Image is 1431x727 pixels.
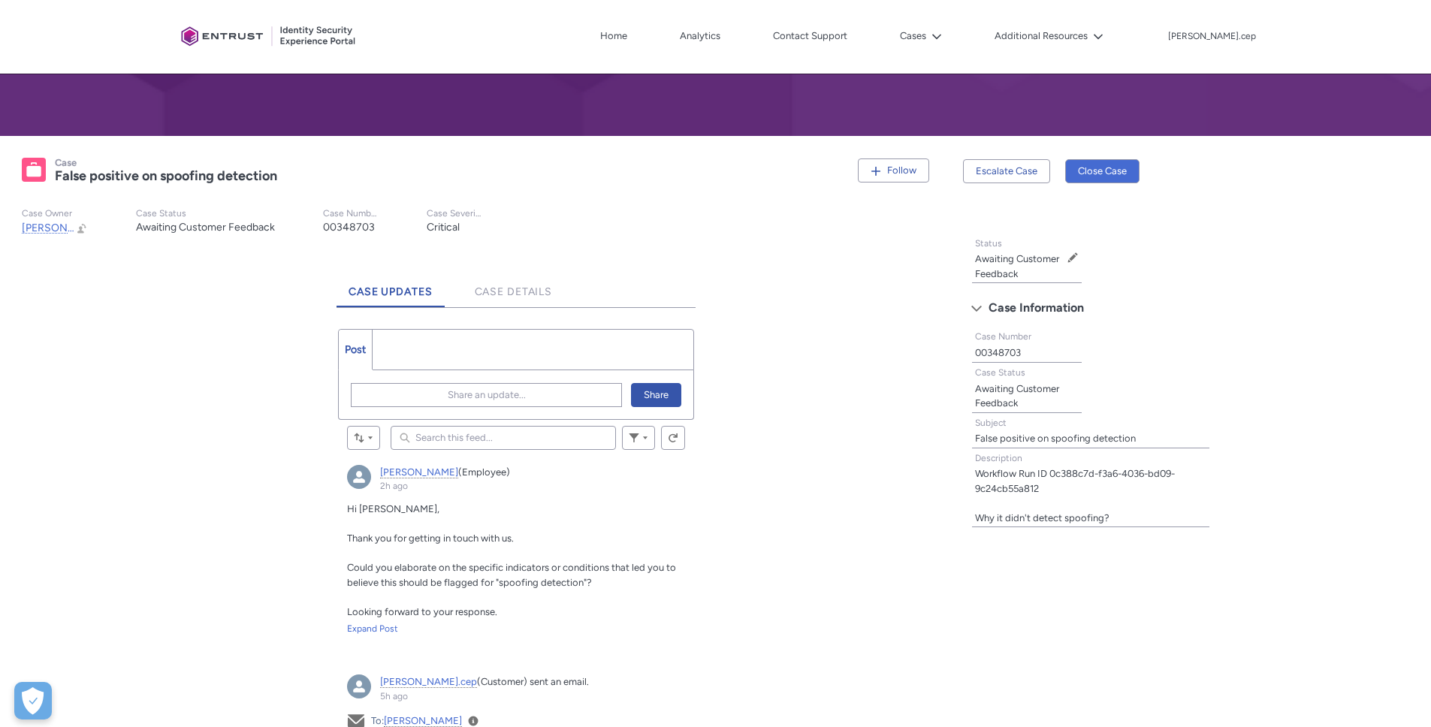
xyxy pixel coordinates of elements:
[975,453,1022,463] span: Description
[477,676,589,687] span: (Customer) sent an email.
[991,25,1107,47] button: Additional Resources
[349,285,433,298] span: Case Updates
[14,682,52,719] div: Cookie Preferences
[975,253,1059,279] lightning-formatted-text: Awaiting Customer Feedback
[76,222,88,234] button: Change Owner
[347,622,685,635] a: Expand Post
[337,266,445,307] a: Case Updates
[380,481,408,491] a: 2h ago
[887,164,916,176] span: Follow
[975,331,1031,342] span: Case Number
[14,682,52,719] button: Open Preferences
[339,330,373,370] a: Post
[427,221,460,234] lightning-formatted-text: Critical
[347,562,676,588] span: Could you elaborate on the specific indicators or conditions that led you to believe this should ...
[371,715,462,727] span: To:
[347,465,371,489] div: Mayank
[427,208,482,219] p: Case Severity
[347,674,371,698] img: alex.cep
[380,676,477,688] a: [PERSON_NAME].cep
[380,466,458,478] a: [PERSON_NAME]
[448,384,526,406] span: Share an update...
[347,465,371,489] img: External User - Mayank (null)
[989,297,1084,319] span: Case Information
[22,208,88,219] p: Case Owner
[1167,28,1257,43] button: User Profile alex.cep
[631,383,681,407] button: Share
[380,691,408,701] a: 5h ago
[963,159,1050,183] button: Escalate Case
[1067,252,1079,264] button: Edit Status
[596,25,631,47] a: Home
[975,238,1002,249] span: Status
[475,285,553,298] span: Case Details
[323,208,379,219] p: Case Number
[347,606,497,617] span: Looking forward to your response.
[323,221,375,234] lightning-formatted-text: 00348703
[136,221,275,234] lightning-formatted-text: Awaiting Customer Feedback
[975,347,1021,358] lightning-formatted-text: 00348703
[338,329,694,420] div: Chatter Publisher
[1065,159,1140,183] button: Close Case
[384,715,462,727] a: [PERSON_NAME]
[463,266,565,307] a: Case Details
[351,383,622,407] button: Share an update...
[858,158,929,183] button: Follow
[391,426,616,450] input: Search this feed...
[644,384,669,406] span: Share
[347,532,514,544] span: Thank you for getting in touch with us.
[345,343,366,356] span: Post
[55,157,77,168] records-entity-label: Case
[769,25,851,47] a: Contact Support
[1168,32,1256,42] p: [PERSON_NAME].cep
[964,296,1218,320] button: Case Information
[661,426,685,450] button: Refresh this feed
[468,716,479,726] a: View Details
[347,503,439,514] span: Hi [PERSON_NAME],
[975,468,1175,523] lightning-formatted-text: Workflow Run ID 0c388c7d-f3a6-4036-bd09-9c24cb55a812 Why it didn't detect spoofing?
[896,25,946,47] button: Cases
[55,167,277,184] lightning-formatted-text: False positive on spoofing detection
[1164,379,1431,727] iframe: Qualified Messenger
[975,383,1059,409] lightning-formatted-text: Awaiting Customer Feedback
[338,456,694,657] article: Mayank, 2h ago
[676,25,724,47] a: Analytics, opens in new tab
[975,433,1136,444] lightning-formatted-text: False positive on spoofing detection
[975,367,1025,378] span: Case Status
[22,222,106,234] span: [PERSON_NAME]
[975,418,1007,428] span: Subject
[136,208,275,219] p: Case Status
[458,466,510,478] span: (Employee)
